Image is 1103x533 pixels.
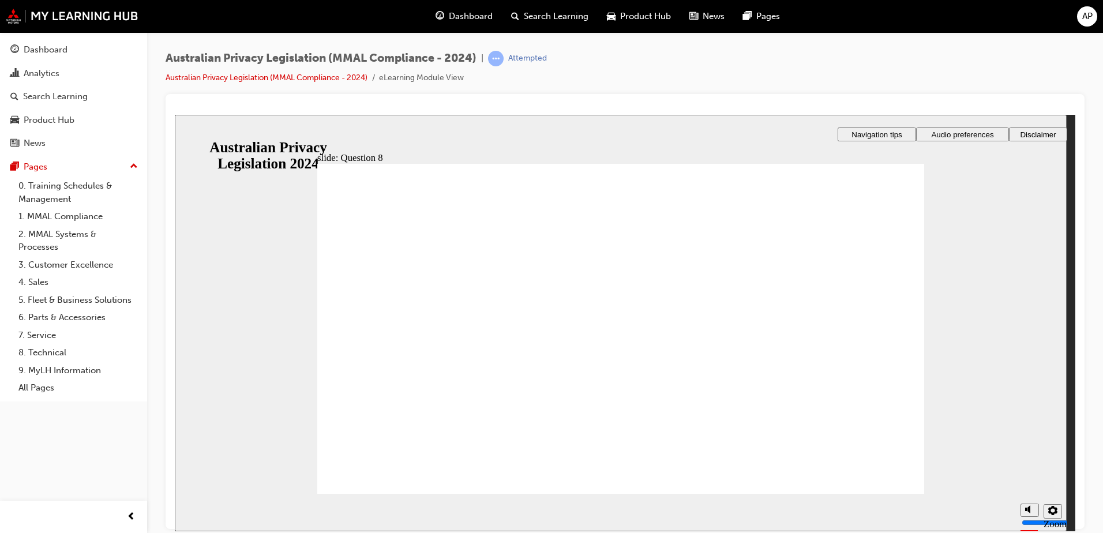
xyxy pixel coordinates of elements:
[24,67,59,80] div: Analytics
[14,379,142,397] a: All Pages
[5,110,142,131] a: Product Hub
[5,86,142,107] a: Search Learning
[1077,6,1097,27] button: AP
[663,13,741,27] button: Navigation tips
[481,52,483,65] span: |
[524,10,588,23] span: Search Learning
[166,73,367,82] a: Australian Privacy Legislation (MMAL Compliance - 2024)
[511,9,519,24] span: search-icon
[703,10,725,23] span: News
[14,309,142,326] a: 6. Parts & Accessories
[741,13,834,27] button: Audio preferences
[24,114,74,127] div: Product Hub
[14,326,142,344] a: 7. Service
[845,16,881,24] span: Disclaimer
[130,159,138,174] span: up-icon
[14,362,142,380] a: 9. MyLH Information
[14,208,142,226] a: 1. MMAL Compliance
[756,10,780,23] span: Pages
[379,72,464,85] li: eLearning Module View
[10,69,19,79] span: chart-icon
[488,51,504,66] span: learningRecordVerb_ATTEMPT-icon
[5,63,142,84] a: Analytics
[5,37,142,156] button: DashboardAnalyticsSearch LearningProduct HubNews
[10,162,19,172] span: pages-icon
[734,5,789,28] a: pages-iconPages
[14,226,142,256] a: 2. MMAL Systems & Processes
[10,115,19,126] span: car-icon
[502,5,598,28] a: search-iconSearch Learning
[680,5,734,28] a: news-iconNews
[166,52,477,65] span: Australian Privacy Legislation (MMAL Compliance - 2024)
[14,344,142,362] a: 8. Technical
[5,39,142,61] a: Dashboard
[5,156,142,178] button: Pages
[426,5,502,28] a: guage-iconDashboard
[10,138,19,149] span: news-icon
[14,291,142,309] a: 5. Fleet & Business Solutions
[10,45,19,55] span: guage-icon
[24,160,47,174] div: Pages
[834,13,892,27] button: Disclaimer
[23,90,88,103] div: Search Learning
[846,389,864,402] button: Mute (Ctrl+Alt+M)
[1082,10,1093,23] span: AP
[10,92,18,102] span: search-icon
[869,404,892,438] label: Zoom to fit
[620,10,671,23] span: Product Hub
[5,133,142,154] a: News
[24,137,46,150] div: News
[24,43,67,57] div: Dashboard
[449,10,493,23] span: Dashboard
[127,510,136,524] span: prev-icon
[689,9,698,24] span: news-icon
[508,53,547,64] div: Attempted
[14,177,142,208] a: 0. Training Schedules & Management
[847,403,921,412] input: volume
[869,389,887,404] button: Settings
[743,9,752,24] span: pages-icon
[598,5,680,28] a: car-iconProduct Hub
[14,256,142,274] a: 3. Customer Excellence
[840,379,886,416] div: misc controls
[6,9,138,24] img: mmal
[14,273,142,291] a: 4. Sales
[756,16,819,24] span: Audio preferences
[607,9,616,24] span: car-icon
[677,16,727,24] span: Navigation tips
[436,9,444,24] span: guage-icon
